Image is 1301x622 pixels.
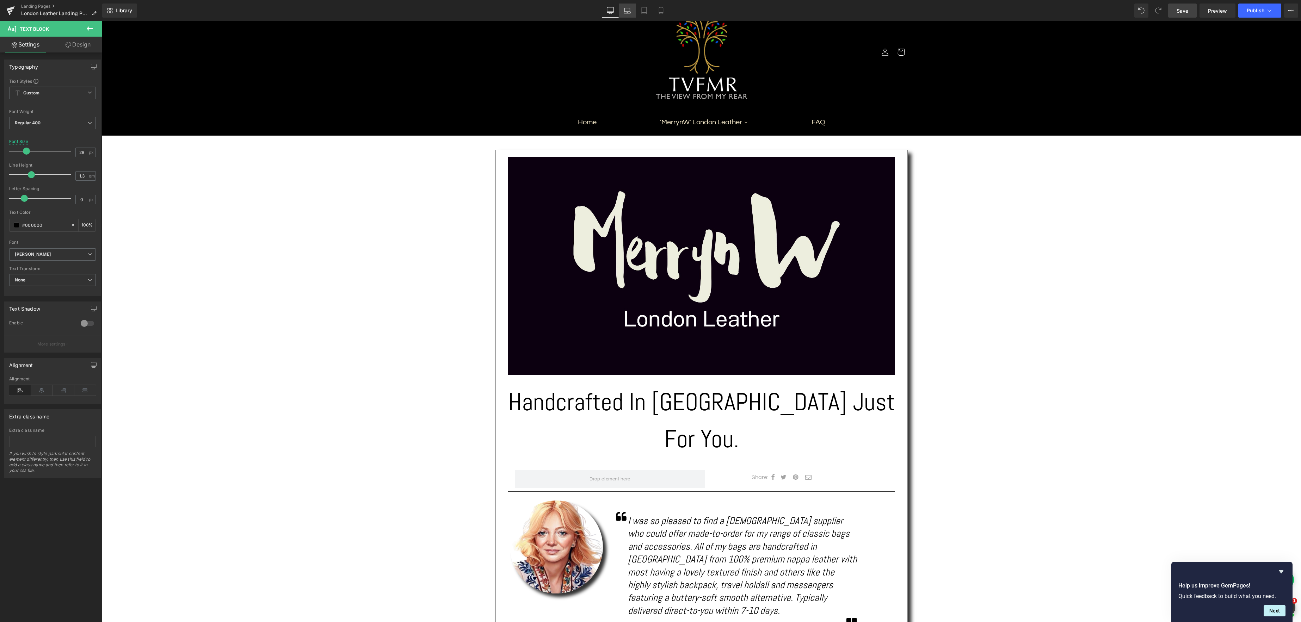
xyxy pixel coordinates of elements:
div: Alignment [9,358,33,368]
div: Text Styles [9,78,96,84]
span: Text Block [20,26,49,32]
button: More settings [4,336,101,352]
span: Save [1177,7,1188,14]
i: I was so pleased to find a [DEMOGRAPHIC_DATA] supplier who could offer made-to-order for my range... [526,493,755,596]
a: 'MerrynW' London Leather [526,91,678,112]
button: Next question [1264,605,1285,616]
span: 'MerrynW' London Leather [558,96,640,106]
span: FAQ [710,96,723,106]
a: Design [53,37,104,52]
b: None [15,277,26,282]
a: Preview [1200,4,1235,18]
div: Enable [9,320,74,328]
a: New Library [102,4,137,18]
div: If you wish to style particular content element differently, then use this field to add a class n... [9,451,96,478]
a: Laptop [619,4,636,18]
div: Text Transform [9,266,96,271]
div: Font Weight [9,109,96,114]
input: Color [22,221,67,229]
span: Library [116,7,132,14]
button: More [1284,4,1298,18]
div: Alignment [9,377,96,381]
button: Redo [1151,4,1165,18]
div: Line Height [9,163,96,168]
b: Custom [23,90,39,96]
span: Publish [1247,8,1264,13]
div: Text Shadow [9,302,40,312]
span: London Leather Landing Page [21,11,89,16]
a: Landing Pages [21,4,102,9]
span: px [89,150,95,155]
button: Undo [1134,4,1148,18]
a: Mobile [653,4,670,18]
a: Tablet [636,4,653,18]
span: Preview [1208,7,1227,14]
div: Font [9,240,96,245]
div: Typography [9,60,38,70]
div: Text Color [9,210,96,215]
p: More settings [37,341,66,347]
span: px [89,197,95,202]
div: Extra class name [9,410,49,419]
span: Home [476,96,495,106]
h1: Handcrafted In [GEOGRAPHIC_DATA] Just For You. [406,362,793,436]
a: FAQ [678,91,755,112]
div: Extra class name [9,428,96,433]
b: Regular 400 [15,120,41,125]
p: Quick feedback to build what you need. [1178,593,1285,599]
i: [PERSON_NAME] [15,251,51,257]
button: Hide survey [1277,567,1285,576]
span: 1 [1291,598,1297,604]
div: Help us improve GemPages! [1178,567,1285,616]
span: em [89,174,95,178]
div: Letter Spacing [9,186,96,191]
a: Home [444,91,526,112]
a: Desktop [602,4,619,18]
p: Share: [603,452,667,461]
button: Publish [1238,4,1281,18]
h2: Help us improve GemPages! [1178,581,1285,590]
div: % [79,219,95,231]
div: Font Size [9,139,29,144]
button: Open chatbox [1174,576,1194,596]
